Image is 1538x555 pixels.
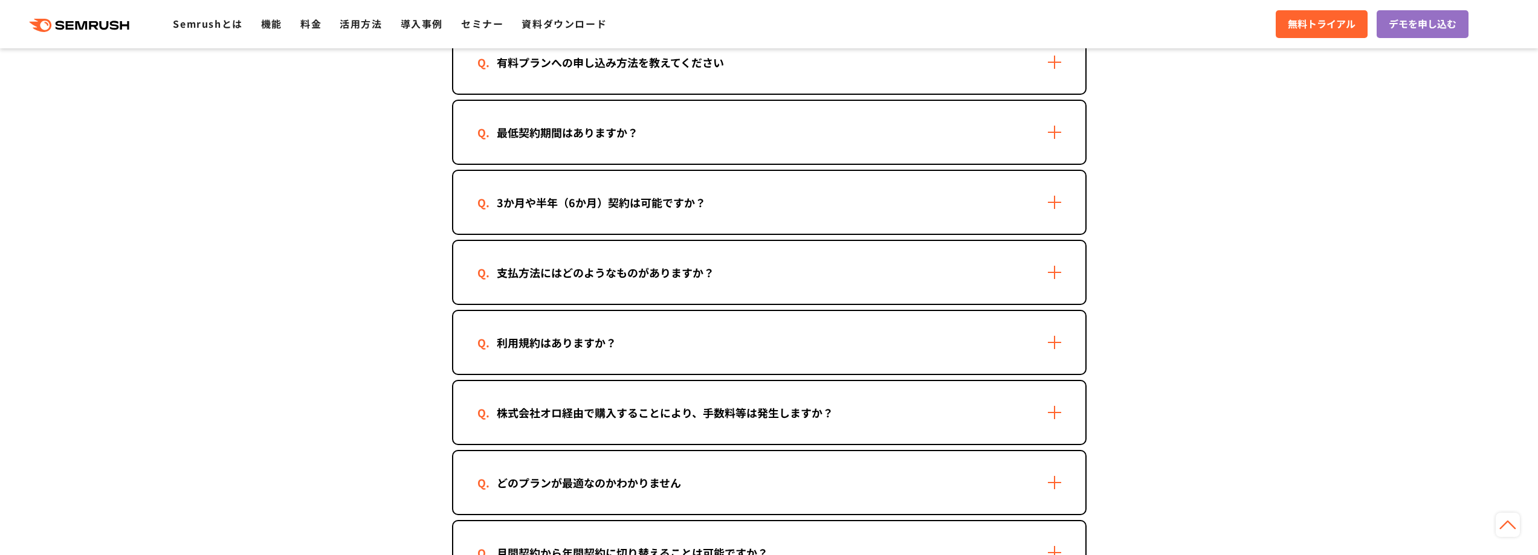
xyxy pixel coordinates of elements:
[477,194,725,211] div: 3か月や半年（6か月）契約は可能ですか？
[1276,10,1368,38] a: 無料トライアル
[477,264,734,281] div: 支払方法にはどのようなものがありますか？
[522,16,607,31] a: 資料ダウンロード
[1288,16,1355,32] span: 無料トライアル
[300,16,321,31] a: 料金
[461,16,503,31] a: セミナー
[477,474,700,492] div: どのプランが最適なのかわかりません
[340,16,382,31] a: 活用方法
[261,16,282,31] a: 機能
[477,124,658,141] div: 最低契約期間はありますか？
[477,54,743,71] div: 有料プランへの申し込み方法を教えてください
[173,16,242,31] a: Semrushとは
[477,404,853,422] div: 株式会社オロ経由で購入することにより、手数料等は発生しますか？
[1389,16,1456,32] span: デモを申し込む
[401,16,443,31] a: 導入事例
[477,334,636,351] div: 利用規約はありますか？
[1377,10,1469,38] a: デモを申し込む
